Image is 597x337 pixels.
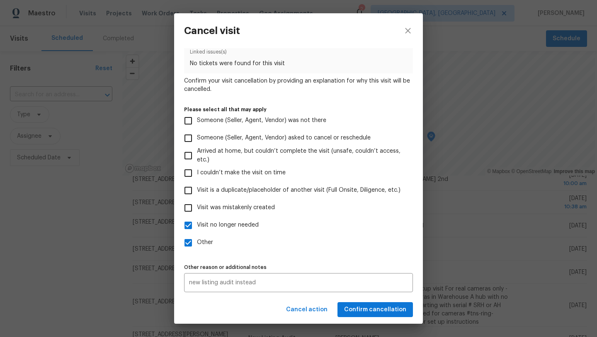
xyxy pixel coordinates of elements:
button: close [393,13,423,48]
span: Visit is a duplicate/placeholder of another visit (Full Onsite, Diligence, etc.) [197,186,400,195]
label: Please select all that may apply [184,107,413,112]
span: Visit was mistakenly created [197,203,275,212]
button: Cancel action [283,302,331,317]
span: Visit no longer needed [197,221,259,230]
span: Arrived at home, but couldn’t complete the visit (unsafe, couldn’t access, etc.) [197,147,406,164]
span: No tickets were found for this visit [190,59,407,68]
span: Someone (Seller, Agent, Vendor) asked to cancel or reschedule [197,134,371,142]
span: Other [197,238,213,247]
label: Other reason or additional notes [184,265,413,270]
h3: Cancel visit [184,25,240,37]
button: Confirm cancellation [337,302,413,317]
span: Confirm your visit cancellation by providing an explanation for why this visit will be cancelled. [184,77,413,93]
span: Cancel action [286,305,328,315]
span: Confirm cancellation [344,305,406,315]
span: I couldn’t make the visit on time [197,168,286,177]
span: Someone (Seller, Agent, Vendor) was not there [197,116,326,125]
span: Linked issues(s) [190,48,407,59]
